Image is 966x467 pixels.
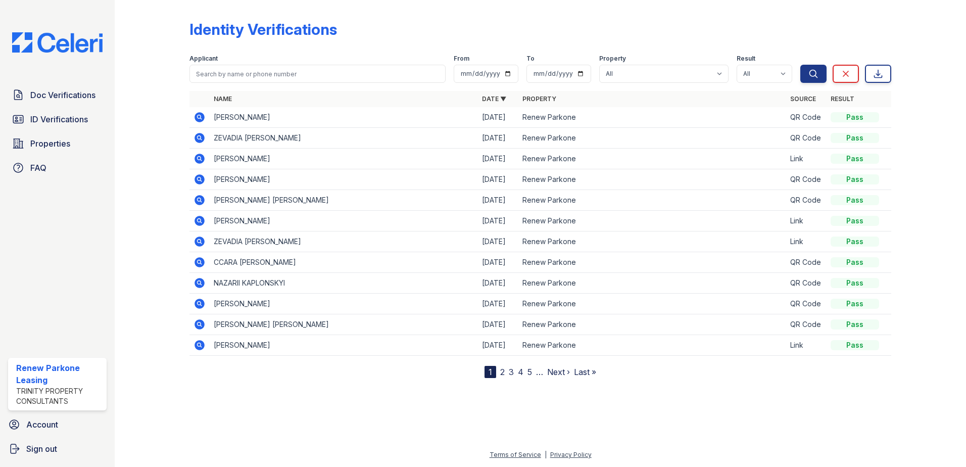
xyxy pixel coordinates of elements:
span: Properties [30,137,70,150]
a: Result [831,95,854,103]
td: [DATE] [478,211,518,231]
td: QR Code [786,169,827,190]
td: Renew Parkone [518,294,787,314]
td: Renew Parkone [518,314,787,335]
a: 2 [500,367,505,377]
span: Sign out [26,443,57,455]
td: [PERSON_NAME] [210,294,478,314]
td: NAZARII KAPLONSKYI [210,273,478,294]
td: ZEVADIA [PERSON_NAME] [210,231,478,252]
td: [DATE] [478,314,518,335]
td: Renew Parkone [518,211,787,231]
td: QR Code [786,273,827,294]
a: Privacy Policy [550,451,592,458]
td: Renew Parkone [518,252,787,273]
td: ZEVADIA [PERSON_NAME] [210,128,478,149]
td: [DATE] [478,128,518,149]
a: 4 [518,367,523,377]
td: [PERSON_NAME] [PERSON_NAME] [210,314,478,335]
a: Doc Verifications [8,85,107,105]
div: Pass [831,237,879,247]
span: … [536,366,543,378]
label: Applicant [189,55,218,63]
td: Renew Parkone [518,273,787,294]
a: Name [214,95,232,103]
label: Property [599,55,626,63]
span: FAQ [30,162,46,174]
a: ID Verifications [8,109,107,129]
div: Pass [831,174,879,184]
div: Pass [831,133,879,143]
a: Next › [547,367,570,377]
td: QR Code [786,294,827,314]
td: [PERSON_NAME] [PERSON_NAME] [210,190,478,211]
td: Renew Parkone [518,169,787,190]
td: [PERSON_NAME] [210,335,478,356]
td: [PERSON_NAME] [210,107,478,128]
td: QR Code [786,128,827,149]
div: Trinity Property Consultants [16,386,103,406]
input: Search by name or phone number [189,65,446,83]
td: Link [786,149,827,169]
div: Pass [831,112,879,122]
td: CCARA [PERSON_NAME] [210,252,478,273]
td: Link [786,335,827,356]
a: Sign out [4,439,111,459]
a: Property [522,95,556,103]
div: Renew Parkone Leasing [16,362,103,386]
td: Link [786,231,827,252]
td: QR Code [786,252,827,273]
td: [DATE] [478,107,518,128]
img: CE_Logo_Blue-a8612792a0a2168367f1c8372b55b34899dd931a85d93a1a3d3e32e68fde9ad4.png [4,32,111,53]
td: Renew Parkone [518,128,787,149]
td: QR Code [786,107,827,128]
td: [DATE] [478,252,518,273]
td: Renew Parkone [518,335,787,356]
td: [PERSON_NAME] [210,211,478,231]
td: Renew Parkone [518,231,787,252]
a: Source [790,95,816,103]
td: [DATE] [478,169,518,190]
div: Identity Verifications [189,20,337,38]
td: Renew Parkone [518,107,787,128]
div: Pass [831,195,879,205]
td: QR Code [786,190,827,211]
span: Account [26,418,58,431]
td: [DATE] [478,190,518,211]
a: Account [4,414,111,435]
label: To [526,55,535,63]
a: Terms of Service [490,451,541,458]
span: Doc Verifications [30,89,95,101]
td: [PERSON_NAME] [210,169,478,190]
td: QR Code [786,314,827,335]
div: Pass [831,154,879,164]
a: 5 [527,367,532,377]
div: Pass [831,340,879,350]
a: Properties [8,133,107,154]
div: Pass [831,319,879,330]
div: Pass [831,278,879,288]
td: Renew Parkone [518,149,787,169]
a: Date ▼ [482,95,506,103]
label: From [454,55,469,63]
td: [DATE] [478,273,518,294]
td: Link [786,211,827,231]
div: | [545,451,547,458]
td: Renew Parkone [518,190,787,211]
div: 1 [485,366,496,378]
div: Pass [831,299,879,309]
div: Pass [831,257,879,267]
a: Last » [574,367,596,377]
a: 3 [509,367,514,377]
td: [DATE] [478,294,518,314]
label: Result [737,55,755,63]
td: [DATE] [478,335,518,356]
a: FAQ [8,158,107,178]
div: Pass [831,216,879,226]
td: [DATE] [478,231,518,252]
td: [PERSON_NAME] [210,149,478,169]
td: [DATE] [478,149,518,169]
span: ID Verifications [30,113,88,125]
